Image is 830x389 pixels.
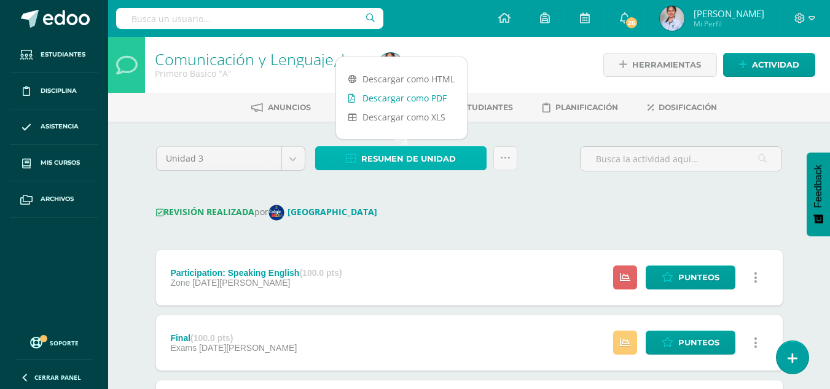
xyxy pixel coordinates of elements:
a: Soporte [15,334,93,350]
a: Unidad 3 [157,147,305,170]
input: Busca la actividad aquí... [581,147,781,171]
span: Dosificación [659,103,717,112]
a: Comunicación y Lenguaje, Idioma Extranjero Inglés [155,49,510,69]
span: Punteos [678,266,719,289]
a: Planificación [542,98,618,117]
strong: REVISIÓN REALIZADA [156,206,254,218]
img: bf23f7b18468edd70652c3eaed1152a8.png [378,53,403,77]
span: Planificación [555,103,618,112]
span: Estudiantes [41,50,85,60]
a: Punteos [646,265,735,289]
a: Punteos [646,331,735,355]
span: [DATE][PERSON_NAME] [199,343,297,353]
a: Descargar como PDF [336,88,467,108]
span: Unidad 3 [166,147,272,170]
span: Herramientas [632,53,701,76]
div: por [156,205,783,221]
a: Resumen de unidad [315,146,487,170]
span: [DATE][PERSON_NAME] [192,278,290,288]
span: Exams [170,343,197,353]
span: [PERSON_NAME] [694,7,764,20]
a: [GEOGRAPHIC_DATA] [268,206,382,218]
span: Feedback [813,165,824,208]
a: Estudiantes [10,37,98,73]
span: Cerrar panel [34,373,81,382]
a: Anuncios [251,98,311,117]
span: Zone [170,278,190,288]
span: Mis cursos [41,158,80,168]
img: bf23f7b18468edd70652c3eaed1152a8.png [660,6,684,31]
strong: (100.0 pts) [299,268,342,278]
a: Archivos [10,181,98,218]
a: Estudiantes [439,98,513,117]
div: Participation: Speaking English [170,268,342,278]
span: Asistencia [41,122,79,132]
a: Asistencia [10,109,98,146]
span: Actividad [752,53,799,76]
a: Disciplina [10,73,98,109]
span: Archivos [41,194,74,204]
span: 26 [625,16,638,29]
a: Descargar como XLS [336,108,467,127]
span: Resumen de unidad [361,147,456,170]
span: Disciplina [41,86,77,96]
span: Estudiantes [457,103,513,112]
span: Soporte [50,339,79,347]
input: Busca un usuario... [116,8,383,29]
strong: (100.0 pts) [190,333,233,343]
span: Mi Perfil [694,18,764,29]
a: Dosificación [648,98,717,117]
span: Punteos [678,331,719,354]
img: 9802ebbe3653d46ccfe4ee73d49c38f1.png [268,205,284,221]
h1: Comunicación y Lenguaje, Idioma Extranjero Inglés [155,50,364,68]
a: Actividad [723,53,815,77]
button: Feedback - Mostrar encuesta [807,152,830,236]
span: Anuncios [268,103,311,112]
div: Final [170,333,297,343]
a: Herramientas [603,53,717,77]
a: Mis cursos [10,145,98,181]
strong: [GEOGRAPHIC_DATA] [288,206,377,218]
a: Descargar como HTML [336,69,467,88]
div: Primero Básico 'A' [155,68,364,79]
